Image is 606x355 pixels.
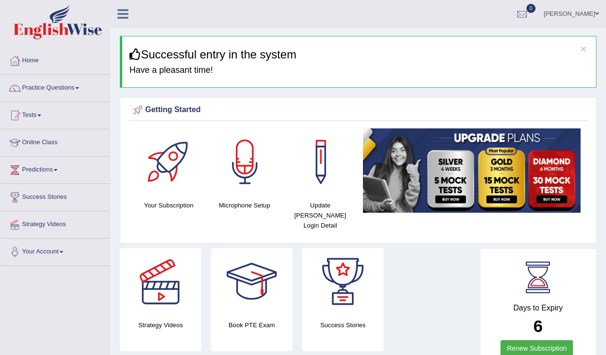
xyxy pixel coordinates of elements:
h4: Update [PERSON_NAME] Login Detail [287,200,353,230]
h4: Microphone Setup [211,200,278,210]
h4: Have a pleasant time! [129,66,589,75]
div: Getting Started [131,103,585,117]
b: 6 [534,317,543,335]
a: Your Account [0,239,110,263]
h4: Your Subscription [136,200,202,210]
h3: Successful entry in the system [129,48,589,61]
a: Home [0,47,110,71]
span: 0 [526,4,536,13]
a: Strategy Videos [0,211,110,235]
h4: Success Stories [302,320,384,330]
h4: Days to Expiry [491,304,586,312]
button: × [581,44,586,54]
a: Tests [0,102,110,126]
a: Online Class [0,129,110,153]
img: small5.jpg [363,128,581,213]
a: Practice Questions [0,75,110,99]
h4: Strategy Videos [120,320,201,330]
a: Success Stories [0,184,110,208]
h4: Book PTE Exam [211,320,292,330]
a: Predictions [0,157,110,181]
